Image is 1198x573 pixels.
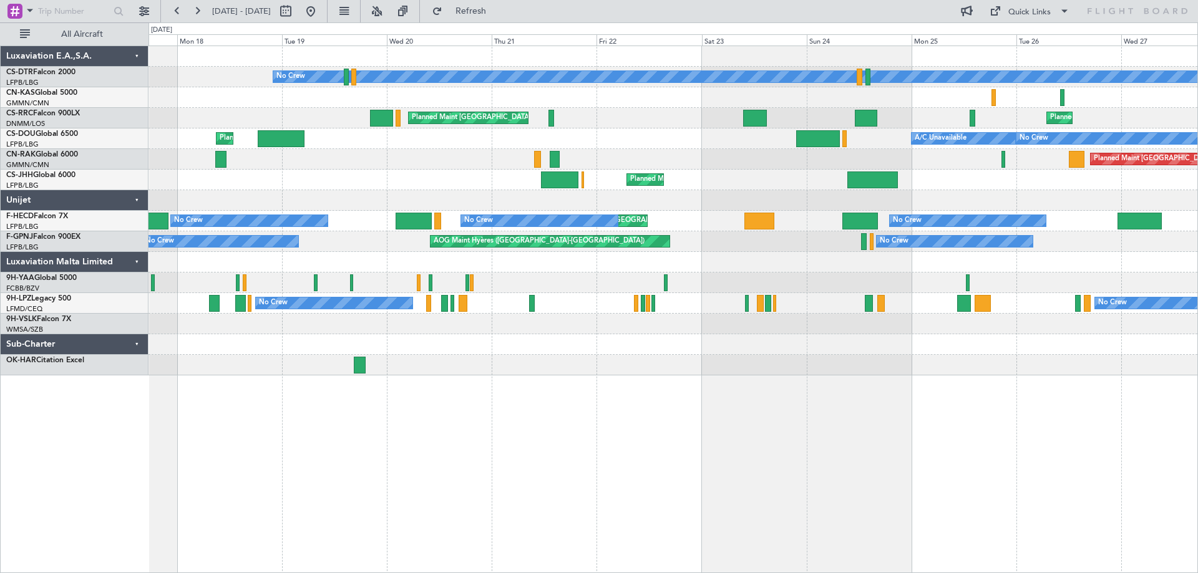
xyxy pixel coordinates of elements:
[14,24,135,44] button: All Aircraft
[6,213,68,220] a: F-HECDFalcon 7X
[807,34,912,46] div: Sun 24
[880,232,908,251] div: No Crew
[597,34,701,46] div: Fri 22
[492,34,597,46] div: Thu 21
[6,119,45,128] a: DNMM/LOS
[387,34,492,46] div: Wed 20
[6,295,31,302] span: 9H-LPZ
[6,233,80,241] a: F-GPNJFalcon 900EX
[6,160,49,170] a: GMMN/CMN
[220,129,416,148] div: Planned Maint [GEOGRAPHIC_DATA] ([GEOGRAPHIC_DATA])
[893,211,922,230] div: No Crew
[912,34,1016,46] div: Mon 25
[1016,34,1121,46] div: Tue 26
[6,315,71,323] a: 9H-VSLKFalcon 7X
[151,25,172,36] div: [DATE]
[6,110,80,117] a: CS-RRCFalcon 900LX
[464,211,493,230] div: No Crew
[6,357,36,364] span: OK-HAR
[6,213,34,220] span: F-HECD
[174,211,203,230] div: No Crew
[6,99,49,108] a: GMMN/CMN
[6,140,39,149] a: LFPB/LBG
[6,357,84,364] a: OK-HARCitation Excel
[915,129,967,148] div: A/C Unavailable
[1098,294,1127,312] div: No Crew
[6,89,77,97] a: CN-KASGlobal 5000
[6,274,34,282] span: 9H-YAA
[6,171,75,179] a: CS-JHHGlobal 6000
[38,2,110,21] input: Trip Number
[6,181,39,190] a: LFPB/LBG
[276,67,305,86] div: No Crew
[6,243,39,252] a: LFPB/LBG
[6,78,39,87] a: LFPB/LBG
[6,284,39,293] a: FCBB/BZV
[412,108,608,127] div: Planned Maint [GEOGRAPHIC_DATA] ([GEOGRAPHIC_DATA])
[32,30,132,39] span: All Aircraft
[6,222,39,231] a: LFPB/LBG
[6,89,35,97] span: CN-KAS
[445,7,497,16] span: Refresh
[177,34,282,46] div: Mon 18
[259,294,288,312] div: No Crew
[6,325,43,334] a: WMSA/SZB
[6,130,36,138] span: CS-DOU
[1020,129,1048,148] div: No Crew
[6,304,42,314] a: LFMD/CEQ
[702,34,807,46] div: Sat 23
[6,69,75,76] a: CS-DTRFalcon 2000
[282,34,387,46] div: Tue 19
[6,315,37,323] span: 9H-VSLK
[6,151,36,158] span: CN-RAK
[1008,6,1051,19] div: Quick Links
[6,69,33,76] span: CS-DTR
[6,171,33,179] span: CS-JHH
[6,130,78,138] a: CS-DOUGlobal 6500
[212,6,271,17] span: [DATE] - [DATE]
[983,1,1076,21] button: Quick Links
[145,232,174,251] div: No Crew
[6,151,78,158] a: CN-RAKGlobal 6000
[6,110,33,117] span: CS-RRC
[630,170,827,189] div: Planned Maint [GEOGRAPHIC_DATA] ([GEOGRAPHIC_DATA])
[426,1,501,21] button: Refresh
[434,232,645,251] div: AOG Maint Hyères ([GEOGRAPHIC_DATA]-[GEOGRAPHIC_DATA])
[6,233,33,241] span: F-GPNJ
[6,274,77,282] a: 9H-YAAGlobal 5000
[6,295,71,302] a: 9H-LPZLegacy 500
